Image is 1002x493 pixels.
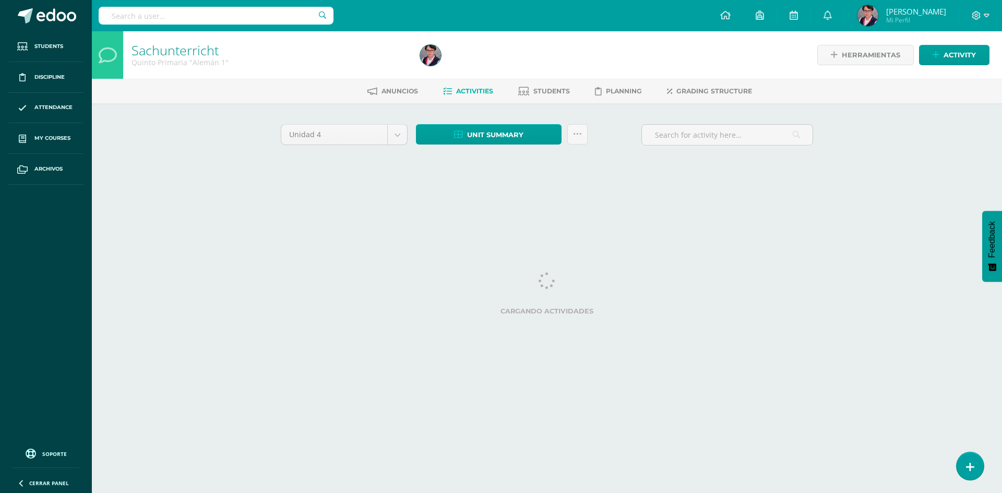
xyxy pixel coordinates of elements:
[8,93,83,124] a: Attendance
[281,125,407,145] a: Unidad 4
[34,134,70,142] span: My courses
[420,45,441,66] img: 3d5d3fbbf55797b71de552028b9912e0.png
[34,73,65,81] span: Discipline
[642,125,813,145] input: Search for activity here…
[886,16,946,25] span: Mi Perfil
[416,124,562,145] a: Unit summary
[467,125,523,145] span: Unit summary
[132,43,408,57] h1: Sachunterricht
[606,87,642,95] span: Planning
[281,307,813,315] label: Cargando actividades
[886,6,946,17] span: [PERSON_NAME]
[367,83,418,100] a: Anuncios
[381,87,418,95] span: Anuncios
[518,83,570,100] a: Students
[533,87,570,95] span: Students
[919,45,989,65] a: Activity
[132,57,408,67] div: Quinto Primaria 'Alemán 1'
[29,479,69,487] span: Cerrar panel
[817,45,914,65] a: Herramientas
[857,5,878,26] img: 3d5d3fbbf55797b71de552028b9912e0.png
[8,123,83,154] a: My courses
[42,450,67,458] span: Soporte
[456,87,493,95] span: Activities
[982,211,1002,282] button: Feedback - Mostrar encuesta
[8,62,83,93] a: Discipline
[132,41,219,59] a: Sachunterricht
[944,45,976,65] span: Activity
[842,45,900,65] span: Herramientas
[595,83,642,100] a: Planning
[987,221,997,258] span: Feedback
[13,446,79,460] a: Soporte
[34,103,73,112] span: Attendance
[8,31,83,62] a: Students
[289,125,379,145] span: Unidad 4
[34,165,63,173] span: Archivos
[667,83,752,100] a: Grading structure
[99,7,333,25] input: Search a user…
[443,83,493,100] a: Activities
[676,87,752,95] span: Grading structure
[34,42,63,51] span: Students
[8,154,83,185] a: Archivos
